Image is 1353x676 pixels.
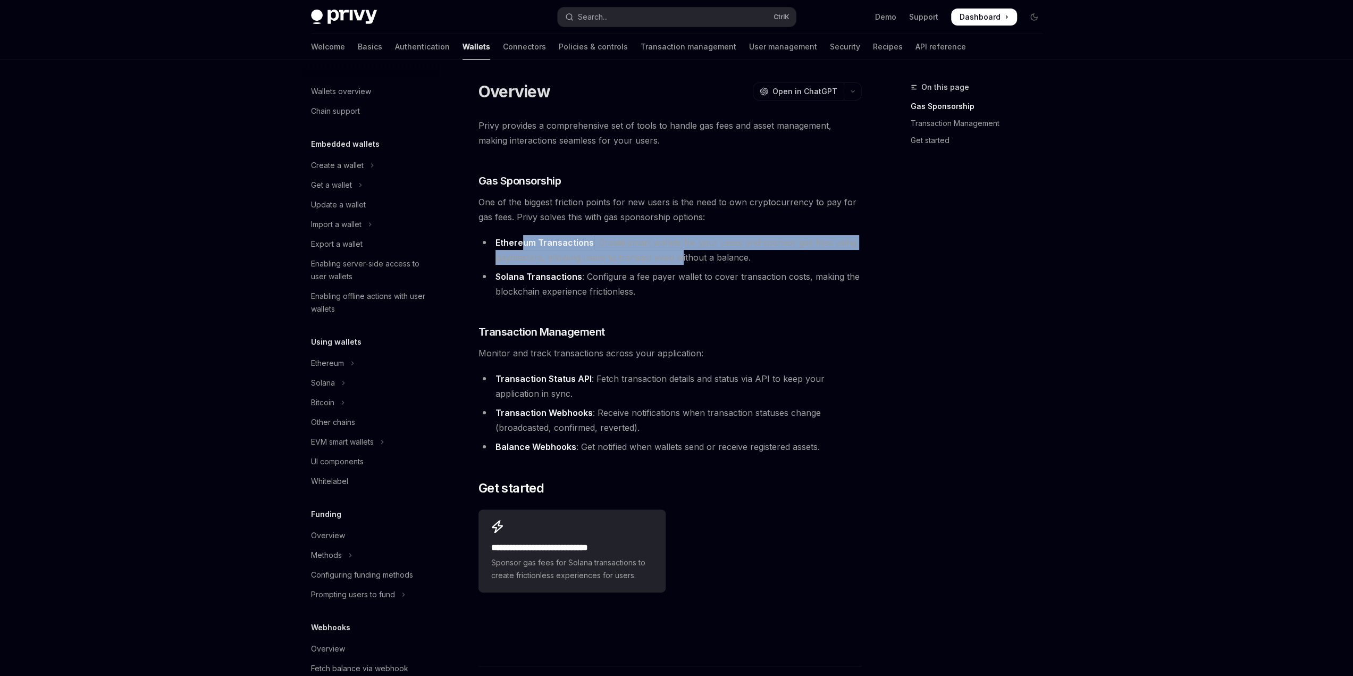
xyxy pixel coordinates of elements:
a: Configuring funding methods [302,565,439,585]
span: Gas Sponsorship [478,173,561,188]
h5: Funding [311,508,341,521]
div: Whitelabel [311,475,348,488]
a: Policies & controls [559,34,628,60]
li: : Create smart wallets for your users and sponsor gas fees using paymasters, allowing users to tr... [478,235,862,265]
div: Bitcoin [311,396,334,409]
a: Overview [302,639,439,658]
button: Toggle EVM smart wallets section [302,432,439,452]
div: Wallets overview [311,85,371,98]
div: Update a wallet [311,198,366,211]
a: Enabling server-side access to user wallets [302,254,439,286]
a: API reference [915,34,966,60]
div: Solana [311,377,335,389]
a: Chain support [302,102,439,121]
a: Enabling offline actions with user wallets [302,287,439,319]
div: Ethereum [311,357,344,370]
div: Get a wallet [311,179,352,191]
a: Authentication [395,34,450,60]
button: Toggle Methods section [302,546,439,565]
button: Toggle Get a wallet section [302,176,439,195]
a: Welcome [311,34,345,60]
div: Create a wallet [311,159,364,172]
a: Gas Sponsorship [911,98,1051,115]
a: Transaction management [641,34,736,60]
a: Update a wallet [302,195,439,214]
strong: Balance Webhooks [495,441,576,452]
a: Other chains [302,413,439,432]
div: Search... [578,11,608,23]
span: Open in ChatGPT [772,86,837,97]
div: Other chains [311,416,355,429]
span: Monitor and track transactions across your application: [478,346,862,361]
div: Overview [311,529,345,542]
button: Toggle Solana section [302,373,439,393]
div: Fetch balance via webhook [311,662,408,675]
a: Support [909,12,938,22]
span: Dashboard [960,12,1001,22]
button: Toggle Prompting users to fund section [302,585,439,604]
button: Toggle dark mode [1026,9,1043,26]
div: UI components [311,455,364,468]
li: : Fetch transaction details and status via API to keep your application in sync. [478,371,862,401]
h5: Using wallets [311,336,362,348]
div: Import a wallet [311,218,362,231]
div: Chain support [311,105,360,118]
button: Toggle Ethereum section [302,354,439,373]
a: Wallets [463,34,490,60]
button: Toggle Bitcoin section [302,393,439,412]
a: Connectors [503,34,546,60]
a: Dashboard [951,9,1017,26]
div: Export a wallet [311,238,363,251]
a: Export a wallet [302,235,439,254]
div: Enabling server-side access to user wallets [311,257,432,283]
h5: Webhooks [311,621,350,634]
a: Basics [358,34,382,60]
strong: Ethereum Transactions [495,237,594,248]
div: Methods [311,549,342,562]
button: Toggle Import a wallet section [302,215,439,234]
strong: Transaction Status API [495,373,592,384]
button: Open in ChatGPT [753,82,844,101]
button: Toggle Create a wallet section [302,156,439,175]
div: Overview [311,642,345,655]
li: : Receive notifications when transaction statuses change (broadcasted, confirmed, reverted). [478,405,862,435]
a: Overview [302,526,439,545]
span: One of the biggest friction points for new users is the need to own cryptocurrency to pay for gas... [478,195,862,224]
div: EVM smart wallets [311,436,374,448]
a: Get started [911,132,1051,149]
span: Ctrl K [774,13,789,21]
img: dark logo [311,10,377,24]
div: Configuring funding methods [311,569,413,581]
a: Security [830,34,860,60]
li: : Get notified when wallets send or receive registered assets. [478,439,862,454]
span: Privy provides a comprehensive set of tools to handle gas fees and asset management, making inter... [478,118,862,148]
h1: Overview [478,82,550,101]
a: Demo [875,12,896,22]
div: Prompting users to fund [311,588,395,601]
button: Open search [558,7,796,27]
a: Whitelabel [302,472,439,491]
a: Wallets overview [302,82,439,101]
a: User management [749,34,817,60]
h5: Embedded wallets [311,138,380,151]
a: UI components [302,452,439,471]
div: Enabling offline actions with user wallets [311,290,432,315]
span: On this page [921,81,969,94]
span: Get started [478,480,544,497]
a: Transaction Management [911,115,1051,132]
a: Recipes [873,34,903,60]
strong: Transaction Webhooks [495,407,593,418]
span: Transaction Management [478,324,605,339]
span: Sponsor gas fees for Solana transactions to create frictionless experiences for users. [491,556,653,582]
li: : Configure a fee payer wallet to cover transaction costs, making the blockchain experience frict... [478,269,862,299]
strong: Solana Transactions [495,271,582,282]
